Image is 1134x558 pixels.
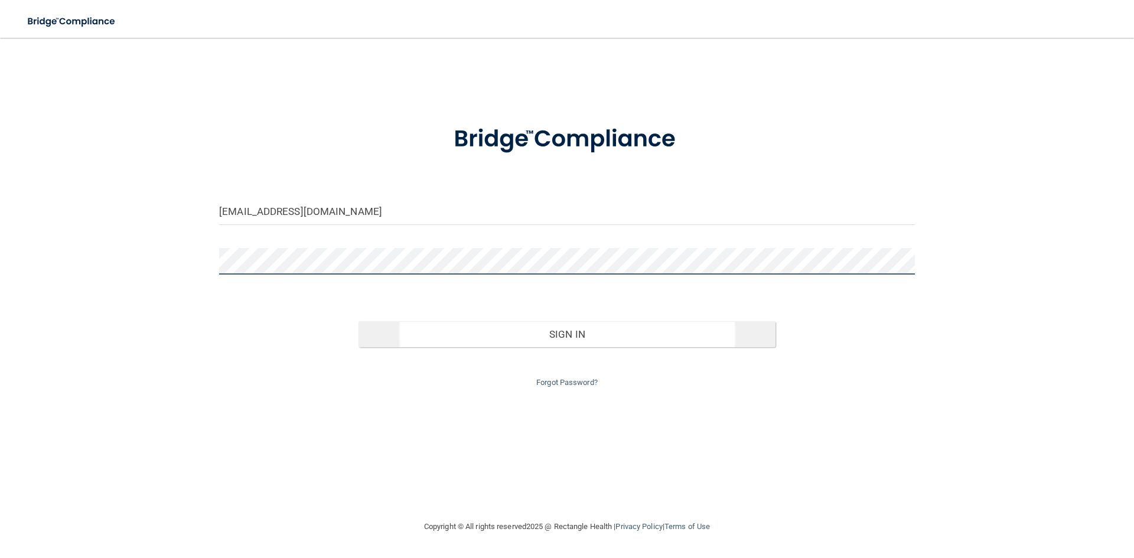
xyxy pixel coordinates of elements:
[536,378,598,387] a: Forgot Password?
[18,9,126,34] img: bridge_compliance_login_screen.278c3ca4.svg
[429,109,705,170] img: bridge_compliance_login_screen.278c3ca4.svg
[219,198,915,225] input: Email
[359,321,776,347] button: Sign In
[664,522,710,531] a: Terms of Use
[615,522,662,531] a: Privacy Policy
[351,508,783,546] div: Copyright © All rights reserved 2025 @ Rectangle Health | |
